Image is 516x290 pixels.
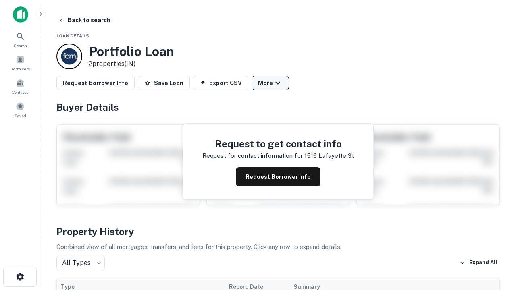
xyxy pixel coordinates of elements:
span: Contacts [12,89,28,95]
h4: Property History [56,224,500,239]
button: Request Borrower Info [56,76,135,90]
a: Saved [2,99,38,120]
iframe: Chat Widget [476,200,516,238]
h3: Portfolio Loan [89,44,174,59]
button: Save Loan [138,76,190,90]
p: Combined view of all mortgages, transfers, and liens for this property. Click any row to expand d... [56,242,500,252]
img: capitalize-icon.png [13,6,28,23]
p: Request for contact information for [202,151,303,161]
a: Borrowers [2,52,38,74]
button: More [252,76,289,90]
span: Loan Details [56,33,89,38]
a: Search [2,29,38,50]
p: 1516 lafayette st [304,151,354,161]
span: Borrowers [10,66,30,72]
button: Back to search [55,13,114,27]
button: Export CSV [193,76,248,90]
h4: Buyer Details [56,100,500,114]
a: Contacts [2,75,38,97]
button: Expand All [458,257,500,269]
div: All Types [56,255,105,271]
h4: Request to get contact info [202,137,354,151]
button: Request Borrower Info [236,167,320,186]
span: Saved [15,112,26,119]
span: Search [14,42,27,49]
p: 2 properties (IN) [89,59,174,69]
